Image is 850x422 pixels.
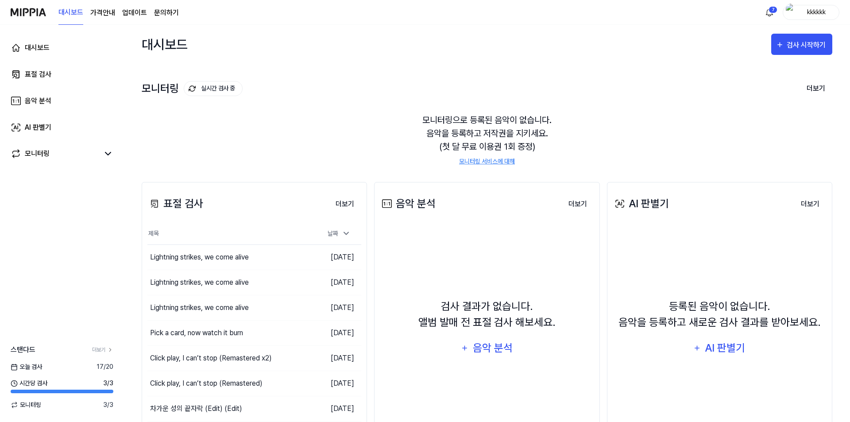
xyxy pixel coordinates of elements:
[308,270,361,295] td: [DATE]
[613,196,669,212] div: AI 판별기
[764,7,775,18] img: 알림
[25,43,50,53] div: 대시보드
[308,320,361,345] td: [DATE]
[150,403,242,414] div: 차가운 성의 끝자락 (Edit) (Edit)
[25,69,51,80] div: 표절 검사
[704,340,746,356] div: AI 판별기
[103,400,113,410] span: 3 / 3
[189,85,196,92] img: monitoring Icon
[324,226,354,241] div: 날짜
[150,302,249,313] div: Lightning strikes, we come alive
[769,6,777,13] div: 7
[799,7,834,17] div: kkkkkk
[308,345,361,371] td: [DATE]
[122,8,147,18] a: 업데이트
[800,79,832,98] button: 더보기
[5,37,119,58] a: 대시보드
[103,379,113,388] span: 3 / 3
[142,103,832,177] div: 모니터링으로 등록된 음악이 없습니다. 음악을 등록하고 저작권을 지키세요. (첫 달 무료 이용권 1회 증정)
[11,400,41,410] span: 모니터링
[418,298,556,330] div: 검사 결과가 없습니다. 앨범 발매 전 표절 검사 해보세요.
[92,346,113,354] a: 더보기
[762,5,777,19] button: 알림7
[308,371,361,396] td: [DATE]
[459,157,515,166] a: 모니터링 서비스에 대해
[150,277,249,288] div: Lightning strikes, we come alive
[147,223,308,244] th: 제목
[783,5,839,20] button: profilekkkkkk
[58,0,83,25] a: 대시보드
[147,196,203,212] div: 표절 검사
[150,378,263,389] div: Click play, I can’t stop (Remastered)
[561,195,594,213] button: 더보기
[90,8,115,18] button: 가격안내
[688,337,752,359] button: AI 판별기
[142,34,188,55] div: 대시보드
[25,148,50,159] div: 모니터링
[455,337,519,359] button: 음악 분석
[328,195,361,213] button: 더보기
[25,122,51,133] div: AI 판별기
[380,196,436,212] div: 음악 분석
[786,4,796,21] img: profile
[11,379,47,388] span: 시간당 검사
[5,90,119,112] a: 음악 분석
[25,96,51,106] div: 음악 분석
[142,81,243,96] div: 모니터링
[308,396,361,421] td: [DATE]
[471,340,514,356] div: 음악 분석
[771,34,832,55] button: 검사 시작하기
[794,195,827,213] button: 더보기
[308,244,361,270] td: [DATE]
[308,295,361,320] td: [DATE]
[150,353,272,364] div: Click play, I can’t stop (Remastered x2)
[11,345,35,355] span: 스탠다드
[787,39,828,51] div: 검사 시작하기
[97,362,113,372] span: 17 / 20
[11,148,99,159] a: 모니터링
[150,252,249,263] div: Lightning strikes, we come alive
[150,328,243,338] div: Pick a card, now watch it burn
[5,64,119,85] a: 표절 검사
[5,117,119,138] a: AI 판별기
[154,8,179,18] a: 문의하기
[184,81,243,96] button: 실시간 검사 중
[11,362,42,372] span: 오늘 검사
[618,298,821,330] div: 등록된 음악이 없습니다. 음악을 등록하고 새로운 검사 결과를 받아보세요.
